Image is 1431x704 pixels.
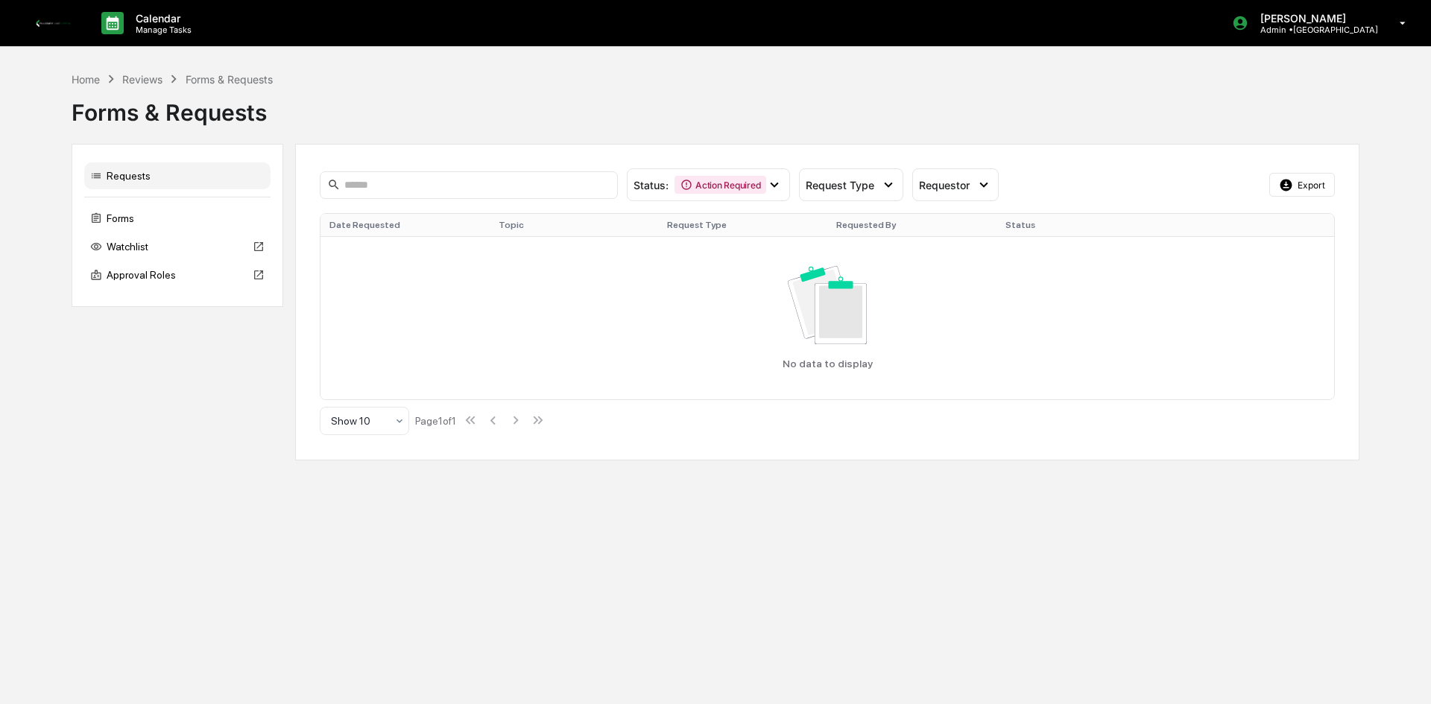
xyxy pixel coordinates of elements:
[36,19,72,28] img: logo
[996,214,1166,236] th: Status
[122,73,162,86] div: Reviews
[806,179,874,191] span: Request Type
[658,214,827,236] th: Request Type
[84,205,271,232] div: Forms
[72,87,1359,126] div: Forms & Requests
[675,176,766,194] div: Action Required
[1248,25,1378,35] p: Admin • [GEOGRAPHIC_DATA]
[84,233,271,260] div: Watchlist
[84,261,271,288] div: Approval Roles
[827,214,996,236] th: Requested By
[124,25,199,35] p: Manage Tasks
[84,162,271,189] div: Requests
[72,73,100,86] div: Home
[490,214,659,236] th: Topic
[1269,173,1335,197] button: Export
[783,358,873,370] p: No data to display
[634,179,669,191] span: Status :
[1248,12,1378,25] p: [PERSON_NAME]
[415,415,456,427] div: Page 1 of 1
[788,266,868,343] img: No data available
[320,214,490,236] th: Date Requested
[124,12,199,25] p: Calendar
[186,73,273,86] div: Forms & Requests
[919,179,970,191] span: Requestor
